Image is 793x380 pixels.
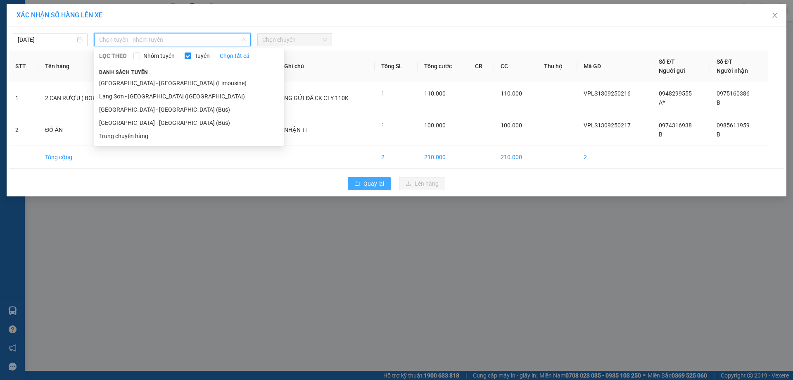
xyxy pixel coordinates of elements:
[501,90,522,97] span: 110.000
[94,90,284,103] li: Lạng Sơn - [GEOGRAPHIC_DATA] ([GEOGRAPHIC_DATA])
[418,50,469,82] th: Tổng cước
[9,114,38,146] td: 2
[659,90,692,97] span: 0948299555
[38,82,171,114] td: 2 CAN RƯỢU ( BOK SHIP KHAK TT )
[348,177,391,190] button: rollbackQuay lại
[537,50,577,82] th: Thu hộ
[375,50,418,82] th: Tổng SL
[381,122,385,129] span: 1
[584,122,631,129] span: VPLS1309250217
[468,50,494,82] th: CR
[354,181,360,187] span: rollback
[17,11,102,19] span: XÁC NHẬN SỐ HÀNG LÊN XE
[381,90,385,97] span: 1
[424,122,446,129] span: 100.000
[584,90,631,97] span: VPLS1309250216
[424,90,446,97] span: 110.000
[284,95,349,101] span: NG GỬI ĐÃ CK CTY 110K
[717,99,720,106] span: B
[717,122,750,129] span: 0985611959
[284,127,309,133] span: NHẬN TT
[659,122,692,129] span: 0974316938
[363,179,384,188] span: Quay lại
[94,103,284,116] li: [GEOGRAPHIC_DATA] - [GEOGRAPHIC_DATA] (Bus)
[241,37,246,42] span: down
[763,4,786,27] button: Close
[375,146,418,169] td: 2
[717,58,732,65] span: Số ĐT
[140,51,178,60] span: Nhóm tuyến
[191,51,213,60] span: Tuyến
[399,177,445,190] button: uploadLên hàng
[717,90,750,97] span: 0975160386
[577,50,652,82] th: Mã GD
[99,51,127,60] span: LỌC THEO
[94,69,153,76] span: Danh sách tuyến
[262,33,327,46] span: Chọn chuyến
[38,146,171,169] td: Tổng cộng
[18,35,75,44] input: 13/09/2025
[717,131,720,138] span: B
[38,114,171,146] td: ĐỒ ĂN
[94,76,284,90] li: [GEOGRAPHIC_DATA] - [GEOGRAPHIC_DATA] (Limousine)
[659,131,662,138] span: B
[38,50,171,82] th: Tên hàng
[94,116,284,129] li: [GEOGRAPHIC_DATA] - [GEOGRAPHIC_DATA] (Bus)
[717,67,748,74] span: Người nhận
[9,50,38,82] th: STT
[659,58,674,65] span: Số ĐT
[418,146,469,169] td: 210.000
[99,33,246,46] span: Chọn tuyến - nhóm tuyến
[9,82,38,114] td: 1
[659,67,685,74] span: Người gửi
[494,50,537,82] th: CC
[278,50,375,82] th: Ghi chú
[772,12,778,19] span: close
[94,129,284,143] li: Trung chuyển hàng
[577,146,652,169] td: 2
[494,146,537,169] td: 210.000
[220,51,249,60] a: Chọn tất cả
[501,122,522,129] span: 100.000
